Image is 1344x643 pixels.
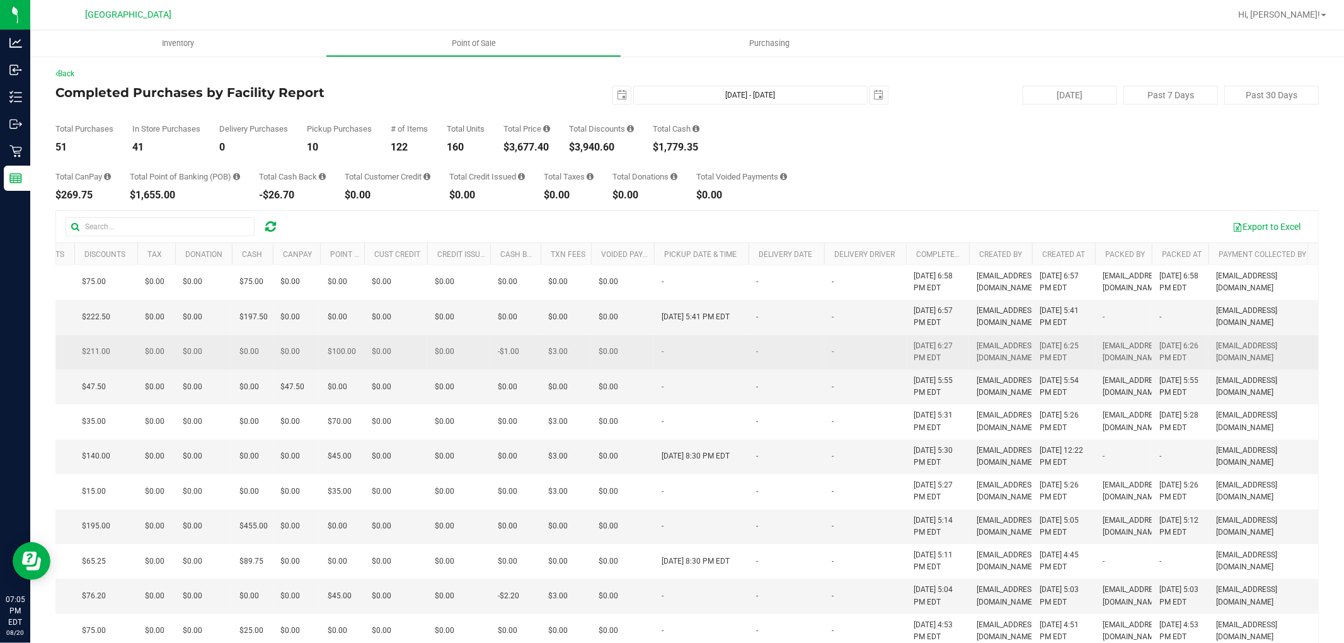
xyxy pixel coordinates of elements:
i: Sum of the successful, non-voided cash payment transactions for all purchases in the date range. ... [692,125,699,133]
a: Created By [979,250,1022,259]
span: $76.20 [82,590,106,602]
div: -$26.70 [259,190,326,200]
a: Tax [147,250,162,259]
span: $0.00 [435,346,454,358]
a: Delivery Driver [834,250,895,259]
span: $0.00 [183,486,202,498]
span: - [832,486,834,498]
span: [DATE] 6:25 PM EDT [1040,340,1088,364]
span: [EMAIL_ADDRESS][DOMAIN_NAME] [977,375,1038,399]
button: [DATE] [1023,86,1117,105]
span: - [662,381,663,393]
span: $3.00 [548,590,568,602]
span: $0.00 [599,486,618,498]
i: Sum of the discount values applied to the all purchases in the date range. [627,125,634,133]
span: [EMAIL_ADDRESS][DOMAIN_NAME] [977,305,1038,329]
span: $0.00 [328,381,347,393]
span: $0.00 [372,311,391,323]
span: [EMAIL_ADDRESS][DOMAIN_NAME] [977,270,1038,294]
div: 0 [219,142,288,152]
span: [DATE] 6:26 PM EDT [1159,340,1201,364]
span: [EMAIL_ADDRESS][DOMAIN_NAME] [1216,619,1308,643]
a: Purchasing [621,30,917,57]
a: Completed At [916,250,970,259]
span: - [1103,555,1105,567]
span: $0.00 [372,590,391,602]
span: $47.50 [280,381,304,393]
span: $0.00 [372,486,391,498]
i: Sum of the total taxes for all purchases in the date range. [587,173,594,181]
div: $0.00 [696,190,787,200]
span: $0.00 [548,381,568,393]
span: - [662,486,663,498]
span: $0.00 [183,520,202,532]
span: [DATE] 4:51 PM EDT [1040,619,1088,643]
i: Sum of the successful, non-voided payments using account credit for all purchases in the date range. [423,173,430,181]
span: - [832,381,834,393]
span: $0.00 [599,416,618,428]
inline-svg: Reports [9,172,22,185]
a: Back [55,69,74,78]
span: [DATE] 5:12 PM EDT [1159,515,1201,538]
span: $0.00 [498,555,517,567]
div: Total Taxes [544,173,594,181]
div: $0.00 [612,190,677,200]
span: $0.00 [183,346,202,358]
span: [EMAIL_ADDRESS][DOMAIN_NAME] [1216,305,1308,329]
span: $0.00 [328,520,347,532]
span: $0.00 [145,450,164,462]
span: $0.00 [599,346,618,358]
i: Sum of the cash-back amounts from rounded-up electronic payments for all purchases in the date ra... [319,173,326,181]
div: Delivery Purchases [219,125,288,133]
span: - [1103,450,1105,462]
span: $0.00 [145,311,164,323]
span: $0.00 [372,450,391,462]
span: $0.00 [372,276,391,288]
i: Sum of the total prices of all purchases in the date range. [543,125,550,133]
a: Point of Banking (POB) [330,250,420,259]
span: $0.00 [239,381,259,393]
span: $45.00 [328,450,352,462]
span: [EMAIL_ADDRESS][DOMAIN_NAME] [1103,619,1164,643]
a: Packed At [1162,250,1202,259]
span: $3.00 [548,346,568,358]
span: - [756,486,758,498]
a: Created At [1042,250,1085,259]
span: [EMAIL_ADDRESS][DOMAIN_NAME] [977,515,1038,538]
span: [DATE] 8:30 PM EDT [662,450,730,462]
span: $455.00 [239,520,268,532]
a: CanPay [283,250,312,259]
a: Cash [242,250,262,259]
span: [DATE] 4:53 PM EDT [1159,619,1201,643]
span: $0.00 [183,381,202,393]
span: - [832,450,834,462]
span: [DATE] 5:11 PM EDT [914,549,962,573]
div: $269.75 [55,190,111,200]
span: [DATE] 12:22 PM EDT [1040,445,1088,469]
p: 07:05 PM EDT [6,594,25,628]
span: [DATE] 6:27 PM EDT [914,340,962,364]
span: - [832,416,834,428]
span: $0.00 [498,311,517,323]
button: Past 7 Days [1123,86,1218,105]
button: Export to Excel [1224,216,1309,237]
span: $15.00 [82,486,106,498]
div: Total CanPay [55,173,111,181]
span: - [756,450,758,462]
span: select [613,86,631,104]
span: $0.00 [239,416,259,428]
span: $0.00 [599,276,618,288]
a: Donation [185,250,222,259]
span: - [756,416,758,428]
inline-svg: Analytics [9,37,22,49]
a: Point of Sale [326,30,621,57]
span: Purchasing [732,38,807,49]
span: [EMAIL_ADDRESS][DOMAIN_NAME] [1216,375,1308,399]
span: [DATE] 8:30 PM EDT [662,555,730,567]
span: [EMAIL_ADDRESS][DOMAIN_NAME] [1103,409,1164,433]
span: $0.00 [145,590,164,602]
span: [DATE] 5:54 PM EDT [1040,375,1088,399]
div: 41 [132,142,200,152]
span: [DATE] 5:04 PM EDT [914,584,962,608]
span: $3.00 [548,450,568,462]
